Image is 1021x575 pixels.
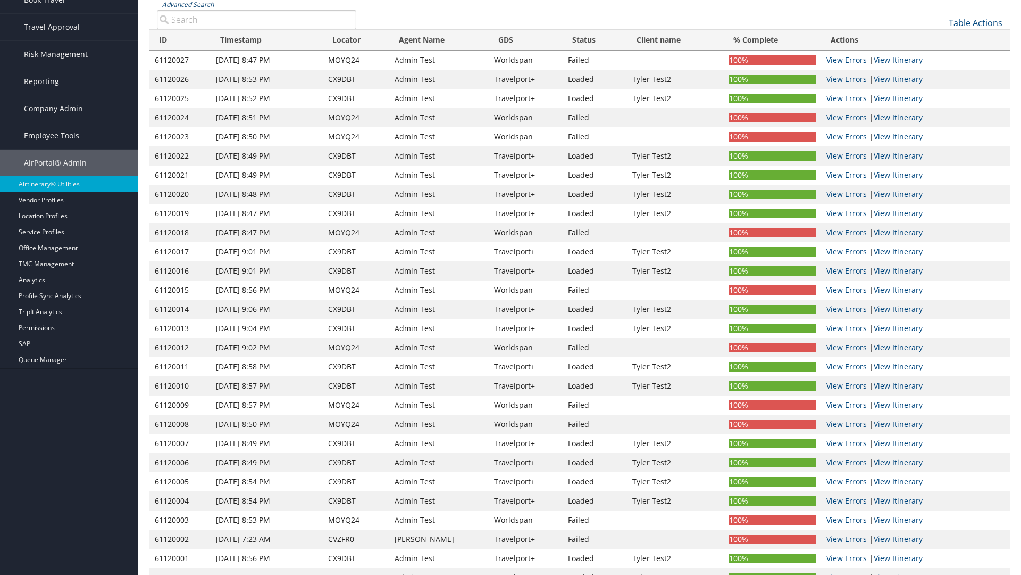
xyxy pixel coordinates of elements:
[211,530,323,549] td: [DATE] 7:23 AM
[489,472,563,491] td: Travelport+
[489,204,563,223] td: Travelport+
[211,223,323,242] td: [DATE] 8:47 PM
[821,89,1010,108] td: |
[323,376,389,396] td: CX9DBT
[489,51,563,70] td: Worldspan
[489,338,563,357] td: Worldspan
[729,362,816,372] div: 100%
[729,151,816,161] div: 100%
[821,357,1010,376] td: |
[149,453,211,472] td: 61120006
[323,30,389,51] th: Locator: activate to sort column ascending
[729,515,816,525] div: 100%
[729,420,816,429] div: 100%
[323,300,389,319] td: CX9DBT
[826,342,867,352] a: View errors
[821,166,1010,185] td: |
[389,89,489,108] td: Admin Test
[489,281,563,300] td: Worldspan
[729,55,816,65] div: 100%
[821,146,1010,166] td: |
[149,166,211,185] td: 61120021
[323,338,389,357] td: MOYQ24
[323,204,389,223] td: CX9DBT
[489,70,563,89] td: Travelport+
[826,534,867,544] a: View errors
[826,419,867,429] a: View errors
[211,549,323,568] td: [DATE] 8:56 PM
[489,396,563,415] td: Worldspan
[874,400,923,410] a: View Itinerary Details
[211,511,323,530] td: [DATE] 8:53 PM
[874,170,923,180] a: View Itinerary Details
[729,400,816,410] div: 100%
[489,242,563,261] td: Travelport+
[489,185,563,204] td: Travelport+
[826,304,867,314] a: View errors
[826,323,867,333] a: View errors
[211,261,323,281] td: [DATE] 9:01 PM
[874,189,923,199] a: View Itinerary Details
[323,511,389,530] td: MOYQ24
[826,515,867,525] a: View errors
[149,530,211,549] td: 61120002
[729,305,816,314] div: 100%
[149,549,211,568] td: 61120001
[389,319,489,338] td: Admin Test
[563,319,627,338] td: Loaded
[826,208,867,218] a: View errors
[323,127,389,146] td: MOYQ24
[211,472,323,491] td: [DATE] 8:54 PM
[821,415,1010,434] td: |
[149,338,211,357] td: 61120012
[627,319,724,338] td: Tyler Test2
[389,51,489,70] td: Admin Test
[323,166,389,185] td: CX9DBT
[323,70,389,89] td: CX9DBT
[389,376,489,396] td: Admin Test
[826,496,867,506] a: View errors
[389,434,489,453] td: Admin Test
[729,458,816,467] div: 100%
[826,227,867,237] a: View errors
[489,127,563,146] td: Worldspan
[563,434,627,453] td: Loaded
[149,223,211,242] td: 61120018
[149,30,211,51] th: ID: activate to sort column ascending
[874,342,923,352] a: View Itinerary Details
[627,300,724,319] td: Tyler Test2
[563,261,627,281] td: Loaded
[874,266,923,276] a: View Itinerary Details
[149,261,211,281] td: 61120016
[389,70,489,89] td: Admin Test
[149,434,211,453] td: 61120007
[24,122,79,149] span: Employee Tools
[211,89,323,108] td: [DATE] 8:52 PM
[211,434,323,453] td: [DATE] 8:49 PM
[826,457,867,467] a: View errors
[149,357,211,376] td: 61120011
[389,185,489,204] td: Admin Test
[874,381,923,391] a: View Itinerary Details
[627,204,724,223] td: Tyler Test2
[874,553,923,563] a: View Itinerary Details
[149,396,211,415] td: 61120009
[627,89,724,108] td: Tyler Test2
[874,227,923,237] a: View Itinerary Details
[157,10,356,29] input: Advanced Search
[489,491,563,511] td: Travelport+
[389,223,489,242] td: Admin Test
[821,491,1010,511] td: |
[489,511,563,530] td: Worldspan
[489,30,563,51] th: GDS: activate to sort column ascending
[24,41,88,68] span: Risk Management
[563,376,627,396] td: Loaded
[211,51,323,70] td: [DATE] 8:47 PM
[489,357,563,376] td: Travelport+
[563,89,627,108] td: Loaded
[149,89,211,108] td: 61120025
[149,511,211,530] td: 61120003
[627,357,724,376] td: Tyler Test2
[323,472,389,491] td: CX9DBT
[821,108,1010,127] td: |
